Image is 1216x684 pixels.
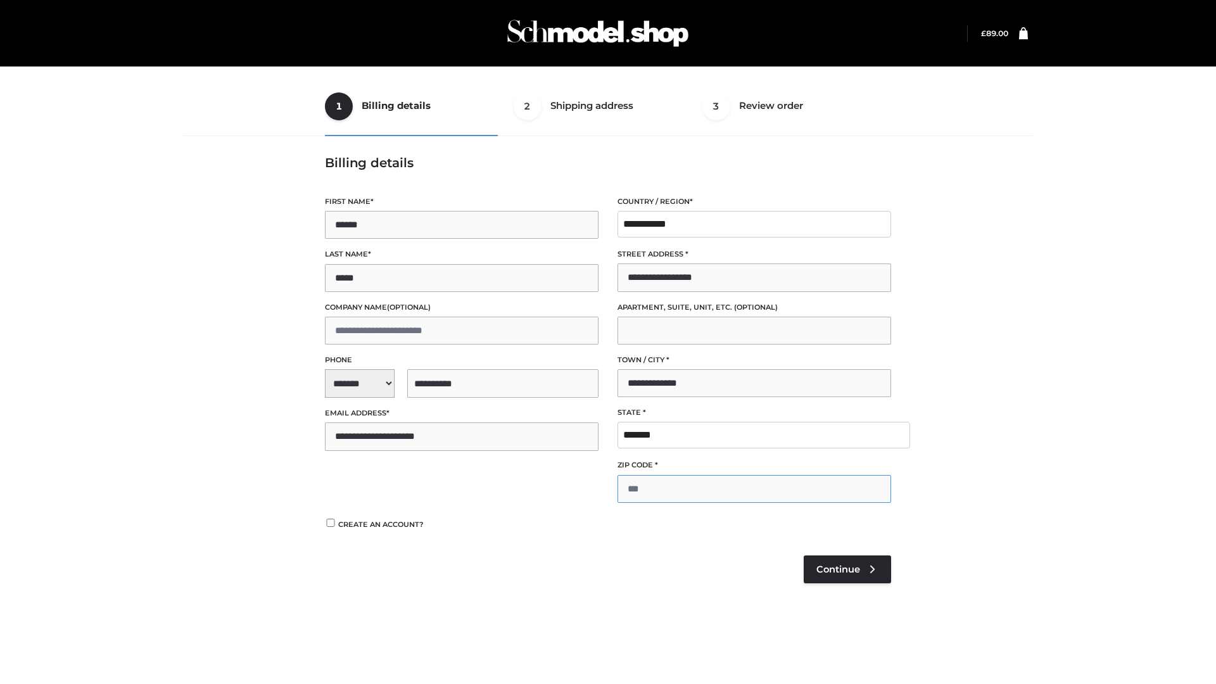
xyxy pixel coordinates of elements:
label: Apartment, suite, unit, etc. [617,301,891,313]
img: Schmodel Admin 964 [503,8,693,58]
a: £89.00 [981,28,1008,38]
span: £ [981,28,986,38]
a: Continue [804,555,891,583]
span: Create an account? [338,520,424,529]
label: Email address [325,407,598,419]
label: ZIP Code [617,459,891,471]
span: Continue [816,564,860,575]
span: (optional) [734,303,778,312]
bdi: 89.00 [981,28,1008,38]
h3: Billing details [325,155,891,170]
label: State [617,407,891,419]
input: Create an account? [325,519,336,527]
span: (optional) [387,303,431,312]
label: Phone [325,354,598,366]
label: Company name [325,301,598,313]
label: Street address [617,248,891,260]
label: First name [325,196,598,208]
label: Last name [325,248,598,260]
label: Town / City [617,354,891,366]
label: Country / Region [617,196,891,208]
